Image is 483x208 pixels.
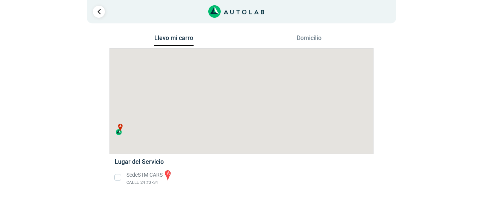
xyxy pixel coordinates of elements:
[289,34,329,45] button: Domicilio
[154,34,194,46] button: Llevo mi carro
[115,158,368,165] h5: Lugar del Servicio
[93,6,105,18] a: Ir al paso anterior
[119,124,122,129] span: a
[208,8,265,15] a: Link al sitio de autolab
